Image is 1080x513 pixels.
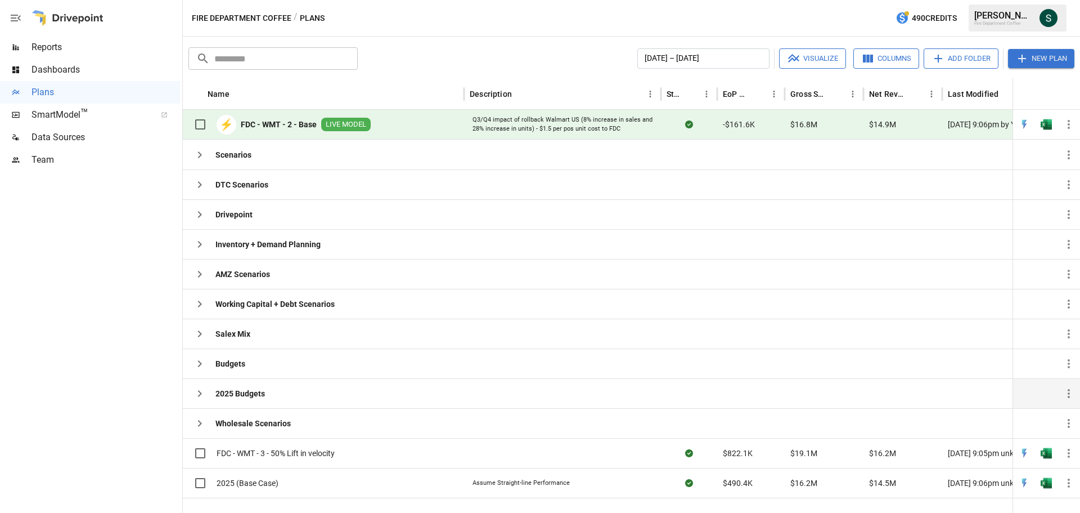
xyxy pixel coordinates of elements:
[790,90,828,99] div: Gross Sales
[637,48,769,69] button: [DATE] – [DATE]
[1039,9,1057,27] img: Stephanie Clark
[1019,119,1030,130] img: quick-edit-flash.b8aec18c.svg
[853,48,919,69] button: Columns
[1041,119,1052,130] div: Open in Excel
[683,86,699,102] button: Sort
[192,11,291,25] button: Fire Department Coffee
[215,179,268,190] b: DTC Scenarios
[912,11,957,25] span: 490 Credits
[217,478,278,489] span: 2025 (Base Case)
[790,478,817,489] span: $16.2M
[1019,119,1030,130] div: Open in Quick Edit
[667,90,682,99] div: Status
[642,86,658,102] button: Description column menu
[685,119,693,130] div: Sync complete
[31,153,180,167] span: Team
[215,239,321,250] b: Inventory + Demand Planning
[241,119,317,130] b: FDC - WMT - 2 - Base
[1064,86,1080,102] button: Sort
[472,479,570,488] div: Assume Straight-line Performance
[513,86,529,102] button: Sort
[215,298,335,310] b: Working Capital + Debt Scenarios
[208,90,229,99] div: Name
[750,86,766,102] button: Sort
[790,119,817,130] span: $16.8M
[31,86,180,99] span: Plans
[215,388,265,399] b: 2025 Budgets
[1041,448,1052,459] img: g5qfjXmAAAAABJRU5ErkJggg==
[924,48,998,69] button: Add Folder
[1019,478,1030,489] img: quick-edit-flash.b8aec18c.svg
[215,358,245,369] b: Budgets
[723,119,755,130] span: -$161.6K
[31,108,148,122] span: SmartModel
[779,48,846,69] button: Visualize
[685,448,693,459] div: Sync complete
[766,86,782,102] button: EoP Cash column menu
[974,21,1033,26] div: Fire Department Coffee
[215,209,253,220] b: Drivepoint
[790,448,817,459] span: $19.1M
[31,63,180,77] span: Dashboards
[215,149,251,160] b: Scenarios
[215,418,291,429] b: Wholesale Scenarios
[231,86,246,102] button: Sort
[1041,119,1052,130] img: g5qfjXmAAAAABJRU5ErkJggg==
[1033,2,1064,34] button: Stephanie Clark
[321,119,371,130] span: LIVE MODEL
[1041,448,1052,459] div: Open in Excel
[723,448,753,459] span: $822.1K
[1019,448,1030,459] img: quick-edit-flash.b8aec18c.svg
[80,106,88,121] span: ™
[217,115,236,135] div: ⚡
[869,90,907,99] div: Net Revenue
[845,86,861,102] button: Gross Sales column menu
[1041,478,1052,489] div: Open in Excel
[294,11,298,25] div: /
[1019,448,1030,459] div: Open in Quick Edit
[723,478,753,489] span: $490.4K
[685,478,693,489] div: Sync complete
[908,86,924,102] button: Sort
[1041,478,1052,489] img: g5qfjXmAAAAABJRU5ErkJggg==
[948,90,998,99] div: Last Modified
[974,10,1033,21] div: [PERSON_NAME]
[472,115,652,133] div: Q3/Q4 impact of rollback Walmart US (8% increase in sales and 28% increase in units) - $1.5 per p...
[829,86,845,102] button: Sort
[31,41,180,54] span: Reports
[1000,86,1015,102] button: Sort
[217,448,335,459] span: FDC - WMT - 3 - 50% Lift in velocity
[1019,478,1030,489] div: Open in Quick Edit
[891,8,961,29] button: 490Credits
[869,119,896,130] span: $14.9M
[215,269,270,280] b: AMZ Scenarios
[869,478,896,489] span: $14.5M
[470,90,512,99] div: Description
[31,131,180,144] span: Data Sources
[699,86,714,102] button: Status column menu
[215,328,250,340] b: Salex Mix
[924,86,939,102] button: Net Revenue column menu
[723,90,749,99] div: EoP Cash
[869,448,896,459] span: $16.2M
[1008,49,1074,68] button: New Plan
